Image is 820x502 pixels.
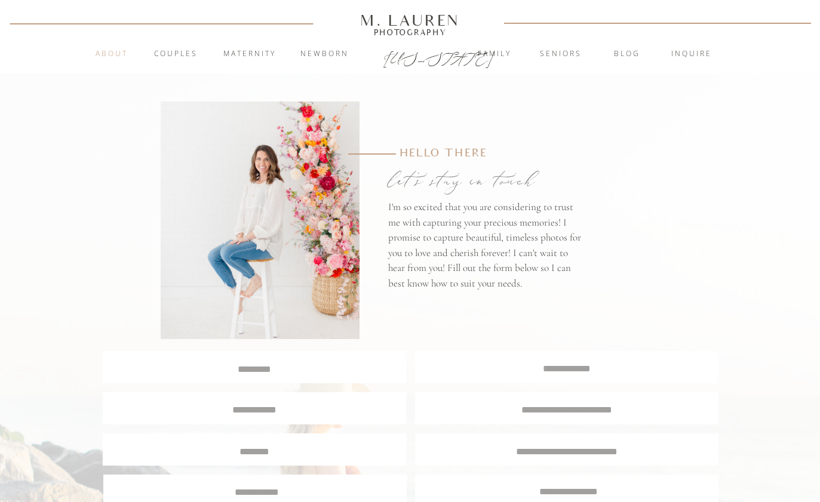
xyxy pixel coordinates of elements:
[388,199,585,301] p: I'm so excited that you are considering to trust me with capturing your precious memories! I prom...
[462,48,527,60] a: Family
[595,48,659,60] a: blog
[388,164,584,196] p: let's stay in touch
[144,48,208,60] a: Couples
[659,48,724,60] a: inquire
[89,48,135,60] a: About
[400,145,554,164] p: Hello there
[325,14,496,27] a: M. Lauren
[355,29,465,35] a: Photography
[529,48,593,60] a: Seniors
[293,48,357,60] a: Newborn
[383,49,438,63] a: [US_STATE]
[217,48,282,60] a: Maternity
